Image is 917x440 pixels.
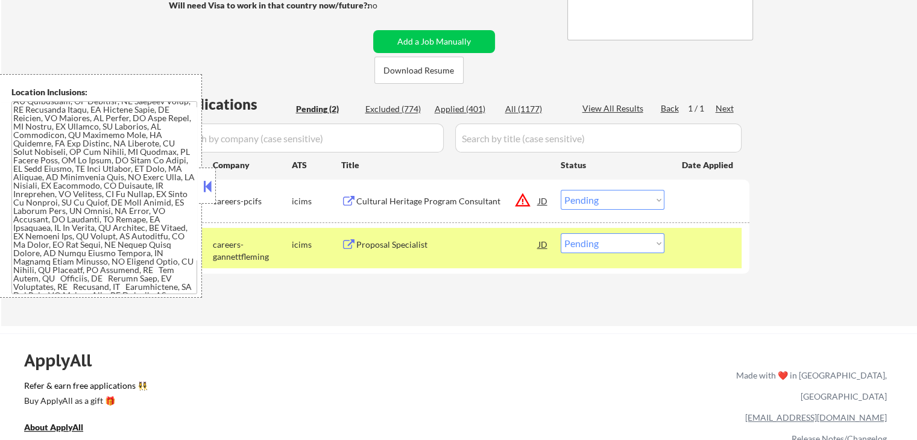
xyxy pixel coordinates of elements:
div: Title [341,159,549,171]
div: View All Results [582,102,647,115]
div: Excluded (774) [365,103,426,115]
div: JD [537,190,549,212]
div: Buy ApplyAll as a gift 🎁 [24,397,145,405]
div: Applications [172,97,292,112]
div: Back [661,102,680,115]
div: Applied (401) [435,103,495,115]
div: Cultural Heritage Program Consultant [356,195,538,207]
div: JD [537,233,549,255]
a: Buy ApplyAll as a gift 🎁 [24,394,145,409]
div: ATS [292,159,341,171]
div: All (1177) [505,103,566,115]
div: ApplyAll [24,350,106,371]
div: 1 / 1 [688,102,716,115]
button: Add a Job Manually [373,30,495,53]
a: Refer & earn free applications 👯‍♀️ [24,382,484,394]
button: warning_amber [514,192,531,209]
div: Proposal Specialist [356,239,538,251]
div: Company [213,159,292,171]
div: icims [292,239,341,251]
input: Search by company (case sensitive) [172,124,444,152]
div: Location Inclusions: [11,86,197,98]
div: Next [716,102,735,115]
div: Status [561,154,664,175]
div: Made with ❤️ in [GEOGRAPHIC_DATA], [GEOGRAPHIC_DATA] [731,365,887,407]
button: Download Resume [374,57,464,84]
u: About ApplyAll [24,422,83,432]
div: careers-gannettfleming [213,239,292,262]
div: careers-pcifs [213,195,292,207]
a: About ApplyAll [24,421,100,436]
div: Pending (2) [296,103,356,115]
div: icims [292,195,341,207]
a: [EMAIL_ADDRESS][DOMAIN_NAME] [745,412,887,423]
input: Search by title (case sensitive) [455,124,742,152]
div: Date Applied [682,159,735,171]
